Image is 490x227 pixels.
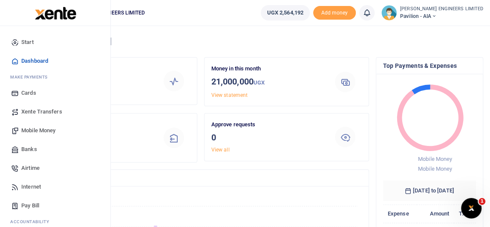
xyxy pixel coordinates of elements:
span: Add money [313,6,356,20]
a: Pay Bill [7,196,104,215]
a: Airtime [7,159,104,178]
p: Approve requests [211,120,323,129]
a: profile-user [PERSON_NAME] ENGINEERS LIMITED Pavilion - AIA [381,5,483,20]
iframe: Intercom live chat [461,198,481,218]
h4: Transactions Overview [40,173,362,183]
li: M [7,70,104,84]
a: Start [7,33,104,52]
h6: [DATE] to [DATE] [383,180,476,201]
small: [PERSON_NAME] ENGINEERS LIMITED [400,6,483,13]
span: Xente Transfers [21,108,62,116]
h4: Hello [PERSON_NAME] [32,37,483,46]
span: Mobile Money [418,156,452,162]
a: View all [211,147,230,153]
span: ake Payments [14,74,48,80]
img: profile-user [381,5,397,20]
a: View statement [211,92,248,98]
th: Amount [417,205,454,223]
a: Add money [313,9,356,15]
th: Txns [454,205,476,223]
h3: 21,000,000 [211,75,323,89]
th: Expense [383,205,417,223]
h4: Top Payments & Expenses [383,61,476,70]
li: Wallet ballance [257,5,313,20]
img: logo-large [35,7,76,20]
span: Cards [21,89,36,97]
a: Dashboard [7,52,104,70]
small: UGX [254,79,265,86]
li: Toup your wallet [313,6,356,20]
span: countability [17,218,49,225]
span: Airtime [21,164,40,172]
span: Mobile Money [418,166,452,172]
a: Cards [7,84,104,102]
a: Xente Transfers [7,102,104,121]
a: Internet [7,178,104,196]
span: Start [21,38,34,47]
span: Internet [21,183,41,191]
a: Banks [7,140,104,159]
a: logo-small logo-large logo-large [34,9,76,16]
span: Mobile Money [21,126,55,135]
span: Banks [21,145,37,154]
span: Dashboard [21,57,48,65]
h3: 0 [211,131,323,144]
span: UGX 2,564,192 [267,9,303,17]
a: Mobile Money [7,121,104,140]
span: Pay Bill [21,201,39,210]
a: UGX 2,564,192 [261,5,310,20]
span: Pavilion - AIA [400,12,483,20]
p: Money in this month [211,64,323,73]
span: 1 [478,198,485,205]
